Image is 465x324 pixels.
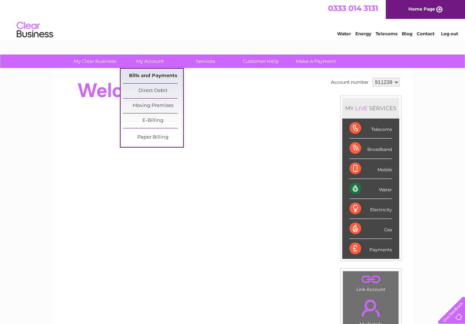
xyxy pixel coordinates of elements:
[65,55,125,68] a: My Clear Business
[345,295,397,321] a: .
[286,55,346,68] a: Make A Payment
[441,31,458,36] a: Log out
[175,55,235,68] a: Services
[349,239,392,259] div: Payments
[328,4,378,13] a: 0333 014 3131
[354,105,369,112] div: LIVE
[345,273,397,286] a: .
[376,31,397,36] a: Telecoms
[349,219,392,239] div: Gas
[337,31,351,36] a: Water
[349,119,392,139] div: Telecoms
[123,99,183,113] a: Moving Premises
[16,19,53,41] img: logo.png
[349,199,392,219] div: Electricity
[349,139,392,159] div: Broadband
[343,271,399,294] td: Link Account
[123,130,183,145] a: Paper Billing
[231,55,291,68] a: Customer Help
[342,98,399,119] div: MY SERVICES
[120,55,180,68] a: My Account
[402,31,412,36] a: Blog
[329,76,371,88] td: Account number
[349,159,392,179] div: Mobile
[123,84,183,98] a: Direct Debit
[355,31,371,36] a: Energy
[349,179,392,199] div: Water
[417,31,434,36] a: Contact
[123,113,183,128] a: E-Billing
[123,69,183,83] a: Bills and Payments
[61,4,405,35] div: Clear Business is a trading name of Verastar Limited (registered in [GEOGRAPHIC_DATA] No. 3667643...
